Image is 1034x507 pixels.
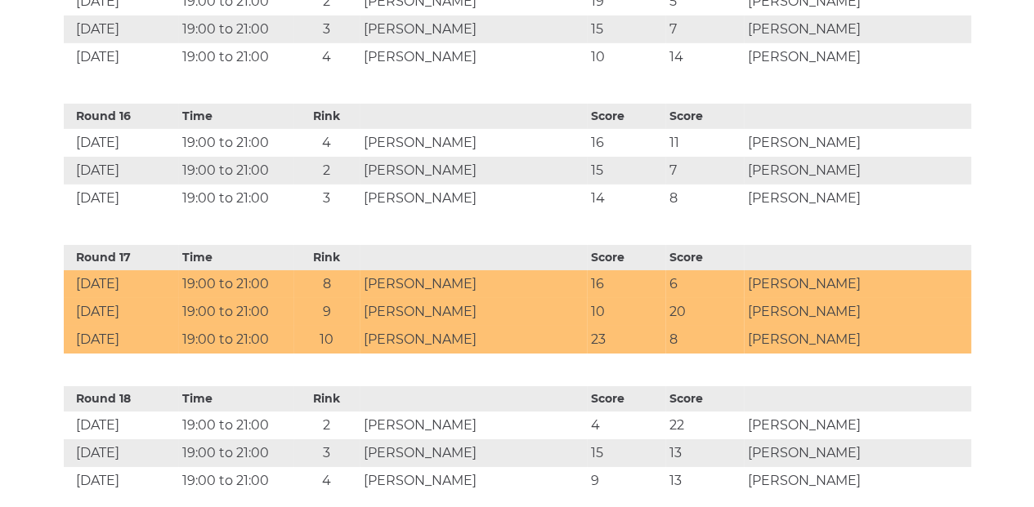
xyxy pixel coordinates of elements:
td: 19:00 to 21:00 [178,439,293,467]
td: 19:00 to 21:00 [178,411,293,439]
td: 4 [293,129,360,157]
td: [PERSON_NAME] [744,16,971,43]
td: 8 [665,185,744,212]
th: Round 18 [64,386,179,411]
td: [DATE] [64,298,179,326]
td: [DATE] [64,157,179,185]
td: [PERSON_NAME] [360,43,587,71]
td: 7 [665,16,744,43]
td: 20 [665,298,744,326]
td: 19:00 to 21:00 [178,270,293,298]
td: 8 [293,270,360,298]
th: Rink [293,386,360,411]
td: 6 [665,270,744,298]
td: 19:00 to 21:00 [178,298,293,326]
th: Score [587,245,665,270]
td: 19:00 to 21:00 [178,129,293,157]
td: 13 [665,467,744,495]
td: [DATE] [64,270,179,298]
td: [PERSON_NAME] [360,16,587,43]
td: [PERSON_NAME] [744,411,971,439]
td: [PERSON_NAME] [744,439,971,467]
td: 3 [293,439,360,467]
td: [PERSON_NAME] [360,439,587,467]
td: [PERSON_NAME] [744,326,971,354]
th: Rink [293,245,360,270]
th: Round 16 [64,104,179,129]
td: [PERSON_NAME] [744,157,971,185]
td: 9 [293,298,360,326]
td: [PERSON_NAME] [360,157,587,185]
td: [PERSON_NAME] [744,43,971,71]
th: Score [665,245,744,270]
td: 22 [665,411,744,439]
td: 15 [587,16,665,43]
td: 10 [293,326,360,354]
th: Time [178,386,293,411]
td: [DATE] [64,16,179,43]
td: 10 [587,298,665,326]
td: 4 [587,411,665,439]
td: 14 [587,185,665,212]
td: [DATE] [64,129,179,157]
th: Time [178,104,293,129]
td: 11 [665,129,744,157]
td: [PERSON_NAME] [360,411,587,439]
td: 7 [665,157,744,185]
td: [DATE] [64,43,179,71]
td: 16 [587,129,665,157]
td: [DATE] [64,439,179,467]
td: 14 [665,43,744,71]
td: 4 [293,467,360,495]
td: 13 [665,439,744,467]
td: [DATE] [64,326,179,354]
th: Score [665,104,744,129]
td: 19:00 to 21:00 [178,467,293,495]
td: [DATE] [64,467,179,495]
td: 2 [293,411,360,439]
th: Round 17 [64,245,179,270]
th: Rink [293,104,360,129]
td: 9 [587,467,665,495]
td: [PERSON_NAME] [744,467,971,495]
td: 15 [587,439,665,467]
td: [DATE] [64,185,179,212]
td: 19:00 to 21:00 [178,157,293,185]
td: [PERSON_NAME] [744,298,971,326]
td: [PERSON_NAME] [360,467,587,495]
td: [PERSON_NAME] [744,270,971,298]
td: 4 [293,43,360,71]
td: 2 [293,157,360,185]
td: 19:00 to 21:00 [178,43,293,71]
td: [PERSON_NAME] [360,185,587,212]
td: 19:00 to 21:00 [178,16,293,43]
td: 19:00 to 21:00 [178,185,293,212]
td: [PERSON_NAME] [744,185,971,212]
th: Score [587,104,665,129]
th: Score [665,386,744,411]
th: Score [587,386,665,411]
td: [PERSON_NAME] [360,326,587,354]
td: [PERSON_NAME] [744,129,971,157]
td: 23 [587,326,665,354]
td: 8 [665,326,744,354]
td: [DATE] [64,411,179,439]
td: [PERSON_NAME] [360,129,587,157]
td: 3 [293,185,360,212]
td: [PERSON_NAME] [360,270,587,298]
td: 16 [587,270,665,298]
td: 15 [587,157,665,185]
td: 3 [293,16,360,43]
td: 10 [587,43,665,71]
td: 19:00 to 21:00 [178,326,293,354]
td: [PERSON_NAME] [360,298,587,326]
th: Time [178,245,293,270]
